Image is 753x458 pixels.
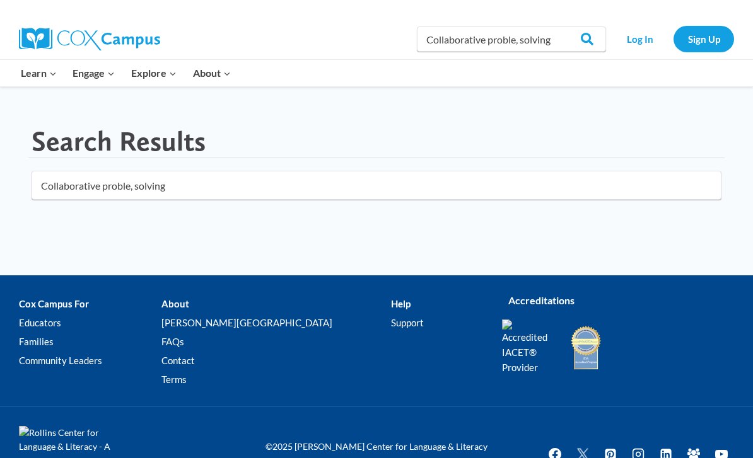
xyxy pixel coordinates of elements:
a: Community Leaders [19,351,161,370]
span: About [193,65,231,81]
input: Search Cox Campus [417,26,606,52]
a: FAQs [161,332,392,351]
img: Cox Campus [19,28,160,50]
nav: Secondary Navigation [612,26,734,52]
span: Learn [21,65,57,81]
h1: Search Results [32,125,206,158]
a: Support [391,313,483,332]
img: Accredited IACET® Provider [502,319,556,375]
img: IDA Accredited [570,324,602,371]
span: Engage [73,65,115,81]
input: Search for... [32,171,721,200]
a: Log In [612,26,667,52]
a: Contact [161,351,392,370]
strong: Accreditations [508,294,575,306]
a: Terms [161,370,392,389]
span: Explore [131,65,177,81]
a: Families [19,332,161,351]
nav: Primary Navigation [13,60,238,86]
a: [PERSON_NAME][GEOGRAPHIC_DATA] [161,313,392,332]
a: Sign Up [674,26,734,52]
a: Educators [19,313,161,332]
